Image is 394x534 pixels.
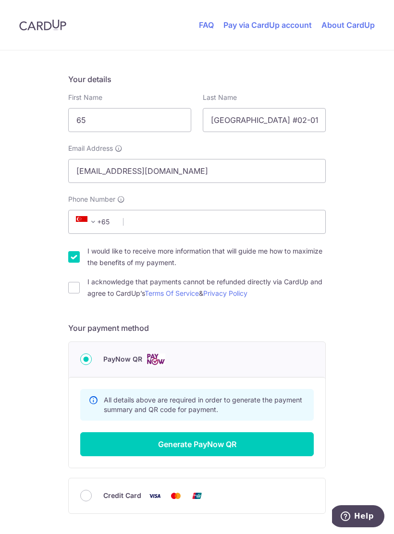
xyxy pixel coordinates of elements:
img: Mastercard [166,490,185,502]
img: Cards logo [146,353,165,365]
div: Credit Card Visa Mastercard Union Pay [80,490,314,502]
label: I acknowledge that payments cannot be refunded directly via CardUp and agree to CardUp’s & [87,276,326,299]
iframe: Opens a widget where you can find more information [332,505,384,529]
input: Last name [203,108,326,132]
label: I would like to receive more information that will guide me how to maximize the benefits of my pa... [87,245,326,268]
div: PayNow QR Cards logo [80,353,314,365]
label: Last Name [203,93,237,102]
input: First name [68,108,191,132]
span: +65 [73,216,116,228]
img: Visa [145,490,164,502]
span: +65 [76,216,99,228]
h5: Your details [68,73,326,85]
a: Pay via CardUp account [223,20,312,30]
a: FAQ [199,20,214,30]
span: PayNow QR [103,353,142,365]
span: All details above are required in order to generate the payment summary and QR code for payment. [104,396,302,413]
input: Email address [68,159,326,183]
a: Privacy Policy [203,289,247,297]
h5: Your payment method [68,322,326,334]
img: CardUp [19,19,66,31]
span: Phone Number [68,194,115,204]
a: About CardUp [321,20,375,30]
a: Terms Of Service [145,289,199,297]
button: Generate PayNow QR [80,432,314,456]
label: First Name [68,93,102,102]
img: Union Pay [187,490,207,502]
span: Credit Card [103,490,141,501]
span: Email Address [68,144,113,153]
